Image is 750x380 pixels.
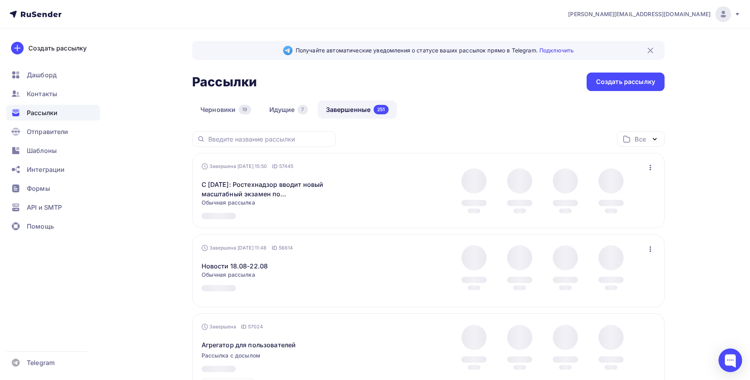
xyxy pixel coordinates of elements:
[192,101,259,119] a: Черновики19
[27,127,69,136] span: Отправители
[6,105,100,121] a: Рассылки
[283,46,293,55] img: Telegram
[202,352,261,360] span: Рассылка с досылом
[6,143,100,158] a: Шаблоны
[202,244,293,252] div: Завершена [DATE] 11:48
[635,134,646,144] div: Все
[272,162,278,170] span: ID
[28,43,87,53] div: Создать рассылку
[261,101,316,119] a: Идущие7
[6,67,100,83] a: Дашборд
[202,199,255,207] span: Обычная рассылка
[539,47,574,54] a: Подключить
[202,271,255,279] span: Обычная рассылка
[318,101,397,119] a: Завершенные251
[6,124,100,140] a: Отправители
[296,47,574,54] span: Получайте автоматические уведомления о статусе ваших рассылок прямо в Telegram.
[202,180,337,199] a: С [DATE]: Ростехнадзор вводит новый масштабный экзамен по теплоснабжению
[239,105,251,114] div: 19
[248,323,263,331] span: 57024
[27,165,65,174] span: Интеграции
[568,6,741,22] a: [PERSON_NAME][EMAIL_ADDRESS][DOMAIN_NAME]
[202,323,263,331] div: Завершена
[596,77,655,86] div: Создать рассылку
[27,222,54,231] span: Помощь
[568,10,711,18] span: [PERSON_NAME][EMAIL_ADDRESS][DOMAIN_NAME]
[27,108,57,117] span: Рассылки
[202,261,268,271] a: Новости 18.08-22.08
[27,184,50,193] span: Формы
[27,358,55,367] span: Telegram
[279,162,294,170] span: 57445
[374,105,388,114] div: 251
[27,70,57,80] span: Дашборд
[208,135,331,143] input: Введите название рассылки
[298,105,307,114] div: 7
[617,131,665,147] button: Все
[192,74,257,90] h2: Рассылки
[241,323,246,331] span: ID
[27,203,62,212] span: API и SMTP
[272,244,277,252] span: ID
[27,146,57,155] span: Шаблоны
[27,89,57,99] span: Контакты
[6,86,100,102] a: Контакты
[202,340,296,350] span: Агрегатор для пользователей
[6,181,100,196] a: Формы
[202,162,294,170] div: Завершена [DATE] 15:50
[279,244,293,252] span: 56614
